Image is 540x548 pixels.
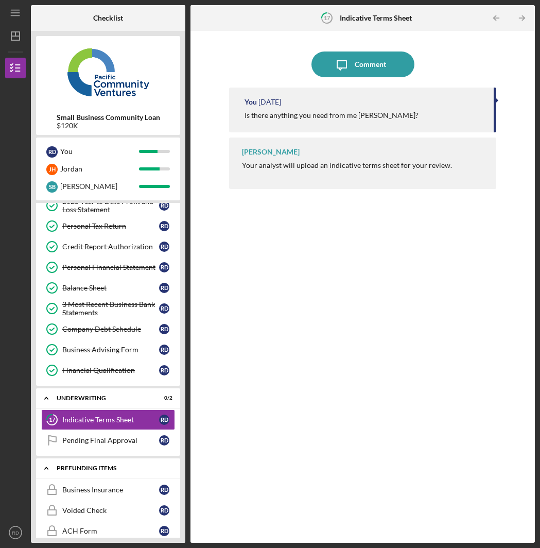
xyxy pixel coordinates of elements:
[60,178,139,195] div: [PERSON_NAME]
[41,500,175,521] a: Voided CheckRD
[93,14,123,22] b: Checklist
[36,41,180,103] img: Product logo
[62,284,159,292] div: Balance Sheet
[60,143,139,160] div: You
[41,319,175,339] a: Company Debt ScheduleRD
[12,530,19,536] text: RD
[159,505,169,516] div: R D
[49,417,56,423] tspan: 17
[159,435,169,446] div: R D
[57,113,160,122] b: Small Business Community Loan
[242,148,300,156] div: [PERSON_NAME]
[159,324,169,334] div: R D
[41,195,175,216] a: 2025 Year to Date Profit and Loss StatementRD
[41,236,175,257] a: Credit Report AuthorizationRD
[62,325,159,333] div: Company Debt Schedule
[41,521,175,541] a: ACH FormRD
[62,486,159,494] div: Business Insurance
[41,278,175,298] a: Balance SheetRD
[159,303,169,314] div: R D
[41,257,175,278] a: Personal Financial StatementRD
[311,52,414,77] button: Comment
[62,222,159,230] div: Personal Tax Return
[57,465,167,471] div: Prefunding Items
[159,242,169,252] div: R D
[41,360,175,381] a: Financial QualificationRD
[46,181,58,193] div: S B
[323,14,330,21] tspan: 17
[159,365,169,375] div: R D
[159,221,169,231] div: R D
[46,146,58,158] div: R D
[62,346,159,354] div: Business Advising Form
[340,14,412,22] b: Indicative Terms Sheet
[154,395,172,401] div: 0 / 2
[62,436,159,444] div: Pending Final Approval
[62,263,159,271] div: Personal Financial Statement
[60,160,139,178] div: Jordan
[57,395,147,401] div: Underwriting
[62,243,159,251] div: Credit Report Authorization
[62,527,159,535] div: ACH Form
[62,506,159,515] div: Voided Check
[355,52,386,77] div: Comment
[62,300,159,317] div: 3 Most Recent Business Bank Statements
[62,416,159,424] div: Indicative Terms Sheet
[159,283,169,293] div: R D
[258,98,281,106] time: 2025-09-02 22:54
[159,415,169,425] div: R D
[41,339,175,360] a: Business Advising FormRD
[57,122,160,130] div: $120K
[159,526,169,536] div: R D
[41,409,175,430] a: 17Indicative Terms SheetRD
[62,366,159,374] div: Financial Qualification
[242,161,452,169] div: Your analyst will upload an indicative terms sheet for your review.
[41,216,175,236] a: Personal Tax ReturnRD
[5,522,26,543] button: RD
[41,479,175,500] a: Business InsuranceRD
[245,111,419,119] div: Is there anything you need from me [PERSON_NAME]?
[62,197,159,214] div: 2025 Year to Date Profit and Loss Statement
[159,262,169,272] div: R D
[159,345,169,355] div: R D
[245,98,257,106] div: You
[46,164,58,175] div: J H
[159,485,169,495] div: R D
[41,298,175,319] a: 3 Most Recent Business Bank StatementsRD
[41,430,175,451] a: Pending Final ApprovalRD
[159,200,169,211] div: R D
